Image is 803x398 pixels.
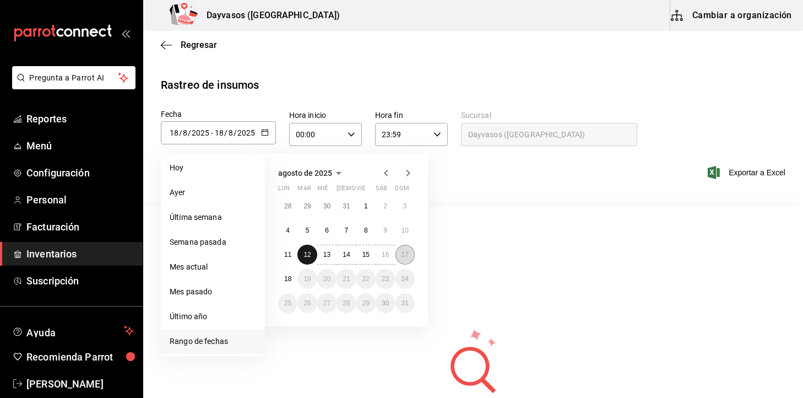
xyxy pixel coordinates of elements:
abbr: 6 de agosto de 2025 [325,227,329,234]
button: 12 de agosto de 2025 [297,245,317,265]
abbr: 24 de agosto de 2025 [401,275,409,283]
button: 11 de agosto de 2025 [278,245,297,265]
button: 6 de agosto de 2025 [317,220,337,240]
abbr: 2 de agosto de 2025 [383,202,387,210]
abbr: 7 de agosto de 2025 [345,227,349,234]
button: 21 de agosto de 2025 [337,269,356,289]
label: Hora inicio [289,112,362,120]
li: Última semana [161,205,265,230]
input: Month [228,128,234,137]
abbr: 10 de agosto de 2025 [401,227,409,234]
abbr: 23 de agosto de 2025 [382,275,389,283]
button: Regresar [161,40,217,50]
span: Recomienda Parrot [26,349,134,364]
button: 30 de agosto de 2025 [376,293,395,313]
abbr: 4 de agosto de 2025 [286,227,290,234]
button: 3 de agosto de 2025 [395,196,415,216]
abbr: jueves [337,185,401,196]
abbr: miércoles [317,185,328,196]
abbr: 22 de agosto de 2025 [362,275,370,283]
button: 23 de agosto de 2025 [376,269,395,289]
span: / [224,128,227,137]
button: 14 de agosto de 2025 [337,245,356,265]
abbr: 3 de agosto de 2025 [403,202,407,210]
li: Hoy [161,155,265,180]
span: Pregunta a Parrot AI [30,72,118,84]
li: Semana pasada [161,230,265,255]
button: 30 de julio de 2025 [317,196,337,216]
span: Ayuda [26,324,120,337]
button: 22 de agosto de 2025 [356,269,376,289]
button: 2 de agosto de 2025 [376,196,395,216]
button: 31 de agosto de 2025 [395,293,415,313]
abbr: 27 de agosto de 2025 [323,299,330,307]
abbr: 9 de agosto de 2025 [383,227,387,234]
span: [PERSON_NAME] [26,377,134,391]
abbr: 13 de agosto de 2025 [323,251,330,259]
span: agosto de 2025 [278,169,332,178]
abbr: 31 de julio de 2025 [343,202,350,210]
button: 1 de agosto de 2025 [356,196,376,216]
abbr: 15 de agosto de 2025 [362,251,370,259]
button: 31 de julio de 2025 [337,196,356,216]
button: open_drawer_menu [121,29,130,37]
abbr: 28 de julio de 2025 [284,202,291,210]
button: 13 de agosto de 2025 [317,245,337,265]
span: Facturación [26,219,134,234]
span: Regresar [181,40,217,50]
abbr: 11 de agosto de 2025 [284,251,291,259]
a: Pregunta a Parrot AI [8,80,135,92]
button: 24 de agosto de 2025 [395,269,415,289]
button: 16 de agosto de 2025 [376,245,395,265]
abbr: 19 de agosto de 2025 [303,275,311,283]
abbr: 14 de agosto de 2025 [343,251,350,259]
h3: Dayvasos ([GEOGRAPHIC_DATA]) [198,9,340,22]
button: 28 de agosto de 2025 [337,293,356,313]
span: Menú [26,138,134,153]
input: Year [237,128,256,137]
abbr: 31 de agosto de 2025 [401,299,409,307]
abbr: 26 de agosto de 2025 [303,299,311,307]
abbr: sábado [376,185,387,196]
span: Personal [26,192,134,207]
button: 27 de agosto de 2025 [317,293,337,313]
input: Year [191,128,210,137]
span: - [211,128,213,137]
span: Inventarios [26,246,134,261]
button: 15 de agosto de 2025 [356,245,376,265]
abbr: martes [297,185,311,196]
li: Rango de fechas [161,329,265,354]
li: Ayer [161,180,265,205]
abbr: 20 de agosto de 2025 [323,275,330,283]
label: Hora fin [375,112,448,120]
button: 9 de agosto de 2025 [376,220,395,240]
abbr: 12 de agosto de 2025 [303,251,311,259]
button: 25 de agosto de 2025 [278,293,297,313]
abbr: 29 de agosto de 2025 [362,299,370,307]
button: 4 de agosto de 2025 [278,220,297,240]
button: 29 de agosto de 2025 [356,293,376,313]
span: Fecha [161,110,182,119]
li: Mes pasado [161,279,265,304]
button: 26 de agosto de 2025 [297,293,317,313]
abbr: 29 de julio de 2025 [303,202,311,210]
span: / [188,128,191,137]
span: / [179,128,182,137]
abbr: 5 de agosto de 2025 [306,227,310,234]
span: / [234,128,237,137]
button: 20 de agosto de 2025 [317,269,337,289]
abbr: 30 de julio de 2025 [323,202,330,210]
abbr: 16 de agosto de 2025 [382,251,389,259]
abbr: 21 de agosto de 2025 [343,275,350,283]
input: Month [182,128,188,137]
div: Rastreo de insumos [161,77,259,93]
button: Exportar a Excel [710,166,785,179]
span: Suscripción [26,273,134,288]
button: 10 de agosto de 2025 [395,220,415,240]
li: Mes actual [161,255,265,279]
abbr: 8 de agosto de 2025 [364,227,368,234]
button: 17 de agosto de 2025 [395,245,415,265]
abbr: 17 de agosto de 2025 [401,251,409,259]
abbr: 1 de agosto de 2025 [364,202,368,210]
